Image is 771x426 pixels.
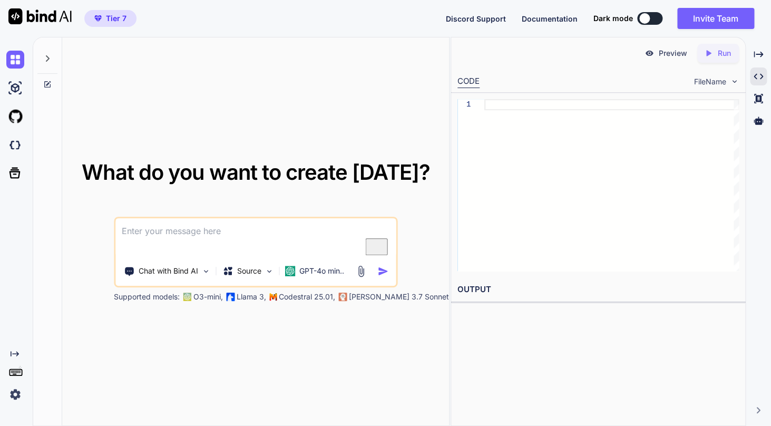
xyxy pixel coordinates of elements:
img: ai-studio [6,79,24,97]
img: darkCloudIdeIcon [6,136,24,154]
img: chat [6,51,24,69]
button: Documentation [522,13,578,24]
img: attachment [355,265,367,277]
img: claude [338,293,347,301]
span: What do you want to create [DATE]? [82,159,430,185]
div: CODE [457,75,480,88]
span: Documentation [522,14,578,23]
img: Pick Models [265,267,274,276]
img: preview [645,49,654,58]
p: Source [237,266,261,276]
h2: OUTPUT [451,277,745,302]
p: Codestral 25.01, [279,292,335,302]
img: Llama2 [226,293,235,301]
img: icon [378,266,389,277]
span: Tier 7 [106,13,126,24]
p: GPT-4o min.. [299,266,344,276]
img: Mistral-AI [269,293,277,301]
p: Run [717,48,730,59]
p: Llama 3, [237,292,266,302]
textarea: To enrich screen reader interactions, please activate Accessibility in Grammarly extension settings [115,218,396,257]
img: GPT-4 [183,293,191,301]
span: FileName [694,76,726,87]
img: GPT-4o mini [285,266,295,276]
img: premium [94,15,102,22]
img: chevron down [730,77,739,86]
p: O3-mini, [193,292,223,302]
img: githubLight [6,108,24,125]
img: settings [6,385,24,403]
p: Supported models: [114,292,180,302]
button: Discord Support [446,13,506,24]
p: [PERSON_NAME] 3.7 Sonnet, [349,292,451,302]
p: Chat with Bind AI [139,266,198,276]
button: premiumTier 7 [84,10,136,27]
span: Dark mode [593,13,633,24]
button: Invite Team [677,8,754,29]
img: Pick Tools [201,267,210,276]
p: Preview [658,48,687,59]
span: Discord Support [446,14,506,23]
img: Bind AI [8,8,72,24]
div: 1 [457,99,471,110]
